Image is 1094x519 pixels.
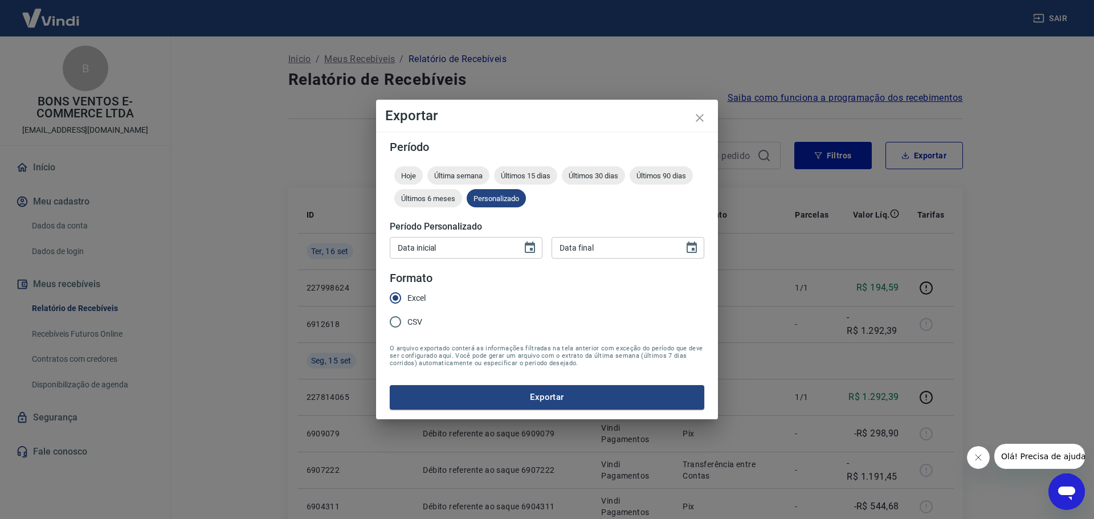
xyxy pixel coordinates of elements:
iframe: Fechar mensagem [967,446,990,469]
h4: Exportar [385,109,709,122]
iframe: Mensagem da empresa [994,444,1085,469]
span: Excel [407,292,426,304]
span: Últimos 6 meses [394,194,462,203]
input: DD/MM/YYYY [552,237,676,258]
span: Hoje [394,171,423,180]
span: Últimos 90 dias [630,171,693,180]
iframe: Botão para abrir a janela de mensagens [1048,473,1085,510]
span: O arquivo exportado conterá as informações filtradas na tela anterior com exceção do período que ... [390,345,704,367]
div: Últimos 6 meses [394,189,462,207]
span: CSV [407,316,422,328]
div: Hoje [394,166,423,185]
input: DD/MM/YYYY [390,237,514,258]
div: Últimos 90 dias [630,166,693,185]
span: Olá! Precisa de ajuda? [7,8,96,17]
span: Últimos 15 dias [494,171,557,180]
div: Últimos 15 dias [494,166,557,185]
h5: Período Personalizado [390,221,704,232]
span: Últimos 30 dias [562,171,625,180]
div: Última semana [427,166,489,185]
div: Últimos 30 dias [562,166,625,185]
span: Última semana [427,171,489,180]
h5: Período [390,141,704,153]
button: Exportar [390,385,704,409]
legend: Formato [390,270,432,287]
span: Personalizado [467,194,526,203]
button: Choose date [519,236,541,259]
button: Choose date [680,236,703,259]
button: close [686,104,713,132]
div: Personalizado [467,189,526,207]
